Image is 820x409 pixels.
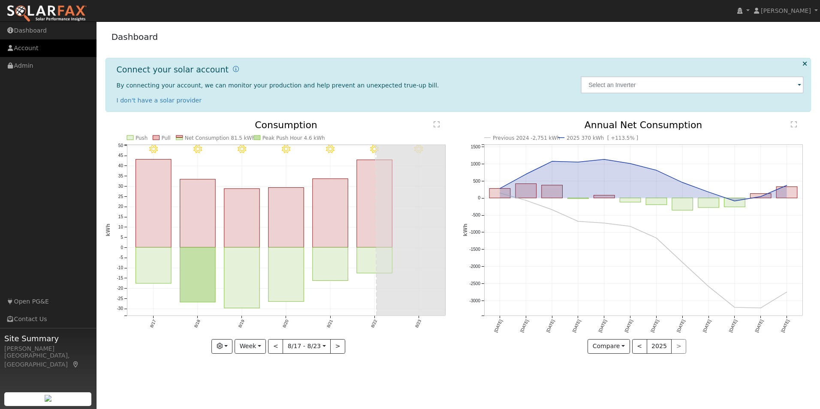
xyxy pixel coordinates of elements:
[707,285,710,289] circle: onclick=""
[357,160,392,247] rect: onclick=""
[237,319,245,329] text: 8/19
[118,164,123,168] text: 40
[255,120,317,130] text: Consumption
[681,181,684,184] circle: onclick=""
[647,339,672,354] button: 2025
[759,307,763,310] circle: onclick=""
[45,395,51,402] img: retrieve
[581,76,804,93] input: Select an Inverter
[117,97,202,104] a: I don't have a solar provider
[472,213,480,218] text: -500
[759,195,763,198] circle: onclick=""
[117,82,439,89] span: By connecting your account, we can monitor your production and help prevent an unexpected true-up...
[469,264,480,269] text: -2000
[121,245,123,250] text: 0
[777,187,798,198] rect: onclick=""
[568,198,589,199] rect: onclick=""
[193,145,202,153] i: 8/18 - Clear
[493,135,560,141] text: Previous 2024 -2,751 kWh
[357,247,392,273] rect: onclick=""
[594,195,615,198] rect: onclick=""
[180,247,215,302] rect: onclick=""
[469,247,480,252] text: -1500
[149,145,158,153] i: 8/17 - Clear
[524,173,528,176] circle: onclick=""
[180,179,215,247] rect: onclick=""
[268,339,283,354] button: <
[282,319,289,329] text: 8/20
[624,319,633,333] text: [DATE]
[516,184,537,198] rect: onclick=""
[478,196,480,201] text: 0
[698,198,719,208] rect: onclick=""
[572,319,582,333] text: [DATE]
[598,319,608,333] text: [DATE]
[262,135,325,141] text: Peak Push Hour 4.6 kWh
[576,220,580,223] circle: onclick=""
[161,135,170,141] text: Pull
[754,319,764,333] text: [DATE]
[117,266,123,271] text: -10
[326,319,334,329] text: 8/21
[469,230,480,235] text: -1000
[370,145,379,153] i: 8/22 - Clear
[603,158,606,161] circle: onclick=""
[489,189,510,198] rect: onclick=""
[118,194,123,199] text: 25
[751,194,772,198] rect: onclick=""
[473,179,480,183] text: 500
[282,145,290,153] i: 8/20 - Clear
[629,162,632,165] circle: onclick=""
[791,121,797,128] text: 
[136,159,171,247] rect: onclick=""
[434,121,440,128] text: 
[672,198,693,210] rect: onclick=""
[4,344,92,353] div: [PERSON_NAME]
[781,319,790,333] text: [DATE]
[117,276,123,280] text: -15
[238,145,246,153] i: 8/19 - Clear
[313,179,348,247] rect: onclick=""
[118,215,123,220] text: 15
[469,281,480,286] text: -2500
[785,184,789,187] circle: onclick=""
[498,187,502,190] circle: onclick=""
[326,145,335,153] i: 8/21 - Clear
[519,319,529,333] text: [DATE]
[471,144,481,149] text: 1500
[785,290,789,294] circle: onclick=""
[224,247,259,308] rect: onclick=""
[603,222,606,225] circle: onclick=""
[414,319,422,329] text: 8/23
[576,160,580,164] circle: onclick=""
[646,198,667,205] rect: onclick=""
[4,351,92,369] div: [GEOGRAPHIC_DATA], [GEOGRAPHIC_DATA]
[567,135,638,141] text: 2025 370 kWh [ +113.5% ]
[524,199,528,202] circle: onclick=""
[72,361,80,368] a: Map
[149,319,157,329] text: 8/17
[119,256,123,260] text: -5
[702,319,712,333] text: [DATE]
[268,247,304,301] rect: onclick=""
[117,286,123,291] text: -20
[681,261,684,264] circle: onclick=""
[136,135,148,141] text: Push
[118,225,123,229] text: 10
[469,298,480,303] text: -3000
[6,5,87,23] img: SolarFax
[118,204,123,209] text: 20
[235,339,266,354] button: Week
[733,199,736,203] circle: onclick=""
[620,198,641,202] rect: onclick=""
[498,192,502,195] circle: onclick=""
[136,247,171,283] rect: onclick=""
[471,162,481,166] text: 1000
[733,306,736,309] circle: onclick=""
[676,319,686,333] text: [DATE]
[117,65,229,75] h1: Connect your solar account
[330,339,345,354] button: >
[283,339,331,354] button: 8/17 - 8/23
[585,120,702,130] text: Annual Net Consumption
[550,160,554,163] circle: onclick=""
